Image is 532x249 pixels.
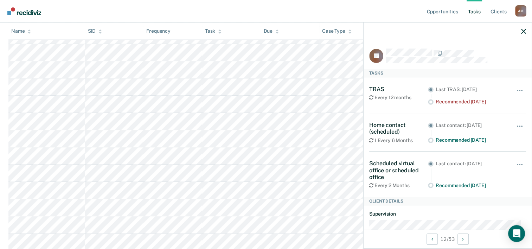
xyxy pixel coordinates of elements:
div: Recommended [DATE] [436,137,506,143]
div: Home contact (scheduled) [369,122,428,135]
div: Every 12 months [369,95,428,101]
div: Due [263,28,279,34]
div: Every 2 Months [369,183,428,189]
dt: Supervision [369,211,526,217]
div: 12 / 53 [364,230,532,248]
div: Client Details [364,197,532,205]
button: Next Client [457,234,469,245]
div: 1 Every 6 Months [369,138,428,143]
div: Scheduled virtual office or scheduled office [369,160,428,180]
div: Case Type [322,28,352,34]
div: A M [515,5,526,17]
div: Open Intercom Messenger [508,225,525,242]
div: Task [205,28,222,34]
div: TRAS [369,86,428,92]
div: Frequency [146,28,171,34]
div: SID [88,28,102,34]
button: Previous Client [427,234,438,245]
div: Tasks [364,69,532,77]
img: Recidiviz [7,7,41,15]
div: Last TRAS: [DATE] [436,87,506,92]
button: Profile dropdown button [515,5,526,17]
div: Recommended [DATE] [436,99,506,105]
div: Last contact: [DATE] [436,122,506,128]
div: Last contact: [DATE] [436,161,506,167]
div: Name [11,28,31,34]
div: Recommended [DATE] [436,183,506,189]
